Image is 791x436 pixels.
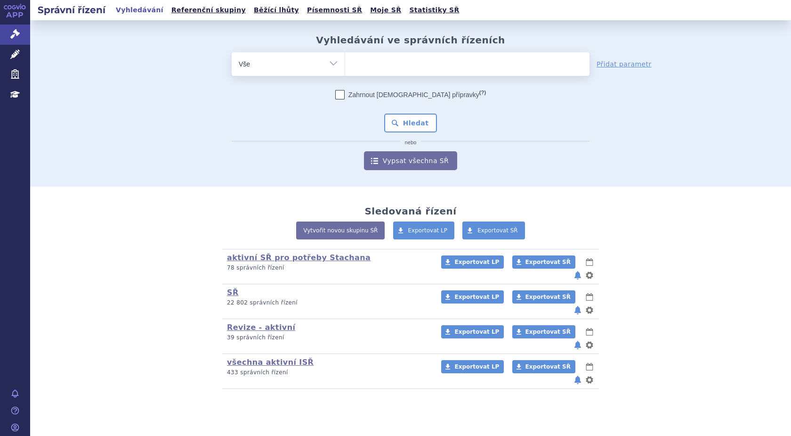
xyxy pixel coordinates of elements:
span: Exportovat LP [408,227,448,234]
a: Exportovat LP [441,325,504,338]
i: nebo [400,140,421,146]
button: Hledat [384,114,437,132]
button: nastavení [585,339,594,351]
a: Exportovat SŘ [512,255,575,269]
button: nastavení [585,270,594,281]
a: Exportovat LP [393,222,455,239]
button: notifikace [573,339,582,351]
a: Běžící lhůty [251,4,302,16]
button: lhůty [585,291,594,303]
abbr: (?) [479,90,486,96]
p: 433 správních řízení [227,369,429,377]
button: notifikace [573,270,582,281]
p: 39 správních řízení [227,334,429,342]
h2: Správní řízení [30,3,113,16]
span: Exportovat SŘ [525,329,571,335]
a: Přidat parametr [597,59,652,69]
span: Exportovat LP [454,259,499,265]
a: Exportovat SŘ [462,222,525,239]
button: notifikace [573,304,582,316]
button: nastavení [585,374,594,386]
a: Exportovat SŘ [512,360,575,373]
a: Exportovat LP [441,290,504,304]
span: Exportovat SŘ [525,294,571,300]
a: Revize - aktivní [227,323,295,332]
p: 78 správních řízení [227,264,429,272]
h2: Vyhledávání ve správních řízeních [316,34,505,46]
label: Zahrnout [DEMOGRAPHIC_DATA] přípravky [335,90,486,99]
a: Statistiky SŘ [406,4,462,16]
button: lhůty [585,326,594,337]
span: Exportovat SŘ [477,227,518,234]
a: Vytvořit novou skupinu SŘ [296,222,385,239]
a: SŘ [227,288,239,297]
a: Referenční skupiny [169,4,249,16]
h2: Sledovaná řízení [364,206,456,217]
a: Exportovat SŘ [512,290,575,304]
a: Vypsat všechna SŘ [364,151,457,170]
span: Exportovat SŘ [525,259,571,265]
a: Exportovat LP [441,360,504,373]
a: Exportovat SŘ [512,325,575,338]
span: Exportovat LP [454,329,499,335]
span: Exportovat SŘ [525,363,571,370]
p: 22 802 správních řízení [227,299,429,307]
span: Exportovat LP [454,363,499,370]
a: Vyhledávání [113,4,166,16]
a: aktivní SŘ pro potřeby Stachana [227,253,371,262]
button: lhůty [585,361,594,372]
a: Písemnosti SŘ [304,4,365,16]
button: notifikace [573,374,582,386]
button: lhůty [585,256,594,268]
span: Exportovat LP [454,294,499,300]
a: Exportovat LP [441,255,504,269]
a: všechna aktivní ISŘ [227,358,314,367]
a: Moje SŘ [367,4,404,16]
button: nastavení [585,304,594,316]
